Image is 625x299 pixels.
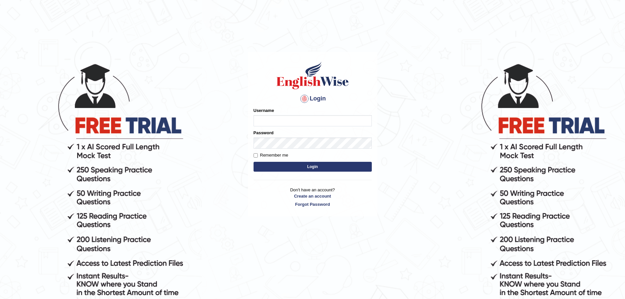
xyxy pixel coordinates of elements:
a: Create an account [254,193,372,199]
a: Forgot Password [254,201,372,207]
button: Login [254,162,372,172]
label: Password [254,130,274,136]
h4: Login [254,94,372,104]
p: Don't have an account? [254,187,372,207]
label: Remember me [254,152,288,159]
input: Remember me [254,153,258,158]
label: Username [254,107,274,114]
img: Logo of English Wise sign in for intelligent practice with AI [275,61,350,90]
